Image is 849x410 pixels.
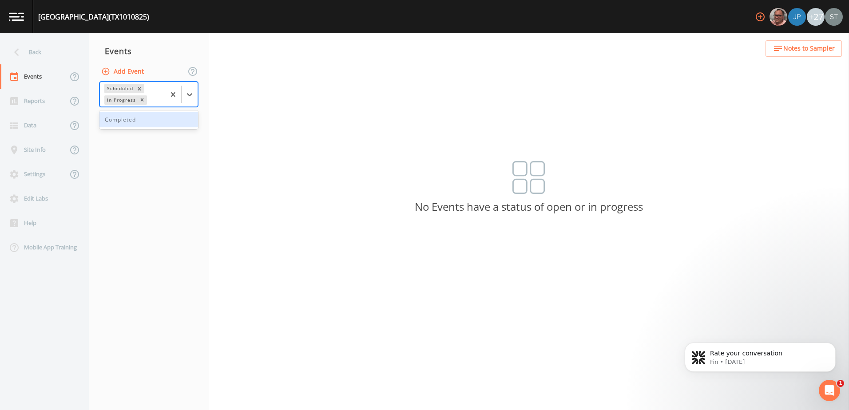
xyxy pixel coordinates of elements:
img: 41241ef155101aa6d92a04480b0d0000 [788,8,806,26]
iframe: Intercom live chat [819,380,840,401]
div: [GEOGRAPHIC_DATA] (TX1010825) [38,12,149,22]
span: Notes to Sampler [783,43,835,54]
iframe: Intercom notifications message [671,324,849,386]
div: Events [89,40,209,62]
img: 8315ae1e0460c39f28dd315f8b59d613 [825,8,843,26]
div: Remove Scheduled [135,84,144,93]
button: Notes to Sampler [766,40,842,57]
img: logo [9,12,24,21]
div: Scheduled [104,84,135,93]
p: No Events have a status of open or in progress [209,203,849,211]
span: 1 [837,380,844,387]
button: Add Event [99,63,147,80]
div: +27 [807,8,825,26]
div: Completed [99,112,198,127]
img: svg%3e [512,161,545,194]
div: Joshua gere Paul [788,8,806,26]
div: Remove In Progress [137,95,147,105]
div: In Progress [104,95,137,105]
div: Mike Franklin [769,8,788,26]
img: e2d790fa78825a4bb76dcb6ab311d44c [770,8,787,26]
